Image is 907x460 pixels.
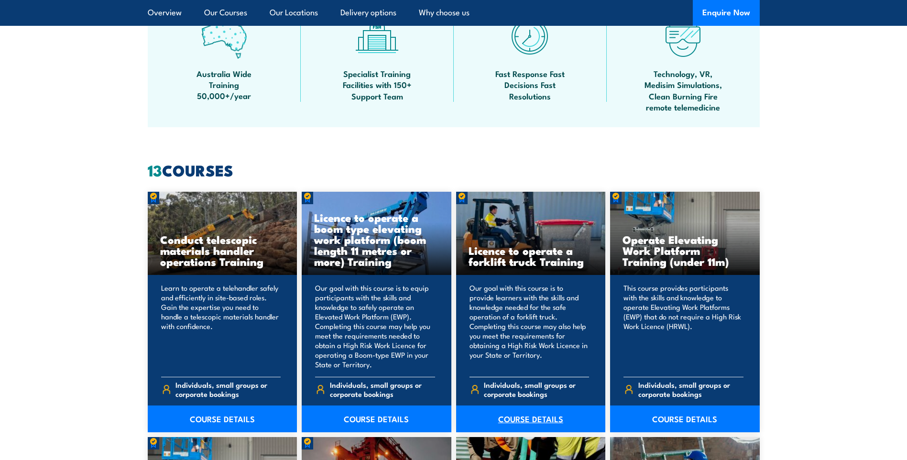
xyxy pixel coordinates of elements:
span: Individuals, small groups or corporate bookings [638,380,743,398]
a: COURSE DETAILS [148,405,297,432]
span: Individuals, small groups or corporate bookings [484,380,589,398]
img: fast-icon [507,13,553,59]
span: Individuals, small groups or corporate bookings [330,380,435,398]
p: Learn to operate a telehandler safely and efficiently in site-based roles. Gain the expertise you... [161,283,281,369]
a: COURSE DETAILS [302,405,451,432]
img: auswide-icon [201,13,247,59]
a: COURSE DETAILS [456,405,606,432]
h3: Conduct telescopic materials handler operations Training [160,234,285,267]
p: Our goal with this course is to provide learners with the skills and knowledge needed for the saf... [470,283,590,369]
strong: 13 [148,158,162,182]
h3: Licence to operate a forklift truck Training [469,245,593,267]
p: Our goal with this course is to equip participants with the skills and knowledge to safely operat... [315,283,435,369]
span: Technology, VR, Medisim Simulations, Clean Burning Fire remote telemedicine [640,68,726,113]
img: tech-icon [660,13,706,59]
span: Fast Response Fast Decisions Fast Resolutions [487,68,573,101]
a: COURSE DETAILS [610,405,760,432]
h2: COURSES [148,163,760,176]
img: facilities-icon [354,13,400,59]
h3: Licence to operate a boom type elevating work platform (boom length 11 metres or more) Training [314,212,439,267]
span: Australia Wide Training 50,000+/year [181,68,267,101]
p: This course provides participants with the skills and knowledge to operate Elevating Work Platfor... [623,283,743,369]
span: Individuals, small groups or corporate bookings [175,380,281,398]
h3: Operate Elevating Work Platform Training (under 11m) [623,234,747,267]
span: Specialist Training Facilities with 150+ Support Team [334,68,420,101]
